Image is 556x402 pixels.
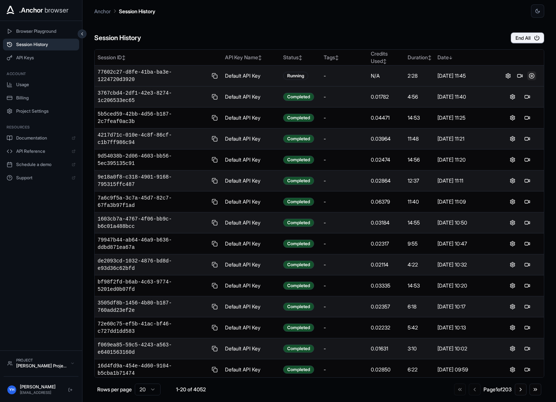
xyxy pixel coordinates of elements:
div: Duration [408,54,432,61]
span: ↕ [335,55,339,60]
span: Browser Playground [16,28,75,34]
div: [DATE] 10:32 [437,261,493,268]
span: 5b5ced59-42bb-4d56-b187-2c7feaf0ac3b [98,110,207,125]
div: 4:22 [408,261,432,268]
span: ↓ [449,55,453,60]
div: [PERSON_NAME] [20,384,62,390]
h3: Account [7,71,75,77]
span: 9e18a0f8-c318-4901-9168-795315ffc487 [98,173,207,188]
div: Credits Used [371,50,401,65]
div: 14:53 [408,114,432,121]
a: API Reference [3,145,79,157]
td: Default API Key [222,170,280,191]
div: - [324,240,365,247]
div: 14:55 [408,219,432,226]
div: 12:37 [408,177,432,184]
td: Default API Key [222,66,280,87]
a: Schedule a demo [3,159,79,170]
div: - [324,135,365,142]
span: 9d54038b-2d06-4603-bb56-5ec395135c91 [98,152,207,167]
span: Project Settings [16,108,75,114]
span: 72e60c75-ef5b-41ac-bf46-c727dd1dd583 [98,320,207,335]
div: 11:48 [408,135,432,142]
div: [DATE] 11:11 [437,177,493,184]
button: Browser Playground [3,25,79,37]
span: API Keys [16,55,75,61]
span: 3505df8b-1456-4b80-b187-760add23ef2e [98,299,207,314]
div: - [324,261,365,268]
span: API Reference [16,148,68,154]
span: 4217d71c-010e-4c8f-86cf-c1b7ff986c94 [98,131,207,146]
p: Rows per page [97,386,132,393]
div: [DATE] 10:02 [437,345,493,352]
div: [EMAIL_ADDRESS] [20,390,62,395]
span: .Anchor [19,5,43,15]
div: 14:53 [408,282,432,289]
div: 6:18 [408,303,432,310]
button: Collapse sidebar [78,29,87,38]
td: Default API Key [222,128,280,149]
button: Project Settings [3,105,79,117]
td: Default API Key [222,338,280,359]
span: YH [9,387,14,392]
div: - [324,93,365,100]
div: [PERSON_NAME] Project [16,363,67,369]
span: f069ea85-59c5-4243-a563-e6401563160d [98,341,207,356]
button: End All [511,32,544,43]
div: 9:55 [408,240,432,247]
div: 0.01782 [371,93,401,100]
div: Tags [324,54,365,61]
div: 0.02357 [371,303,401,310]
td: Default API Key [222,359,280,380]
button: API Keys [3,52,79,64]
div: Status [283,54,318,61]
span: 7a6c9f5a-3c7a-45d7-82c7-67fa3b97f1ad [98,194,207,209]
span: ↕ [299,55,302,60]
div: 2:28 [408,72,432,80]
nav: breadcrumb [94,7,155,15]
span: 16d4fd9a-454e-4d60-9104-b5cba1b71474 [98,362,207,377]
div: - [324,198,365,205]
div: 1-20 of 4052 [172,386,209,393]
td: Default API Key [222,233,280,254]
div: - [324,219,365,226]
div: Completed [283,282,314,290]
div: Completed [283,366,314,374]
div: 6:22 [408,366,432,373]
span: 77602c27-d8fe-41ba-ba3e-1224720d3920 [98,68,207,83]
span: Documentation [16,135,68,141]
div: 0.02114 [371,261,401,268]
div: N/A [371,72,401,80]
span: Billing [16,95,75,101]
div: Completed [283,135,314,143]
div: 0.02232 [371,324,401,331]
a: Support [3,172,79,184]
span: Schedule a demo [16,162,68,167]
div: [DATE] 11:09 [437,198,493,205]
button: Billing [3,92,79,104]
span: ↕ [122,55,126,60]
div: 0.02474 [371,156,401,163]
img: Anchor Icon [4,4,16,16]
div: 4:56 [408,93,432,100]
div: Page 1 of 203 [483,386,512,393]
span: bf98f2fd-b6ab-4c63-9774-5201ed0b07fd [98,278,207,293]
td: Default API Key [222,149,280,170]
div: [DATE] 10:47 [437,240,493,247]
div: Completed [283,345,314,353]
div: [DATE] 10:50 [437,219,493,226]
div: - [324,72,365,80]
div: 11:40 [408,198,432,205]
div: Completed [283,177,314,185]
div: [DATE] 09:59 [437,366,493,373]
span: de2093cd-1032-4876-bd8d-e93d36c62bfd [98,257,207,272]
div: [DATE] 10:20 [437,282,493,289]
div: - [324,156,365,163]
button: Session History [3,39,79,50]
td: Default API Key [222,296,280,317]
button: Usage [3,79,79,91]
p: Session History [119,7,155,15]
span: 1603cb7a-4767-4f06-bb9c-b6c01a488bcc [98,215,207,230]
div: 3:10 [408,345,432,352]
td: Default API Key [222,87,280,107]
